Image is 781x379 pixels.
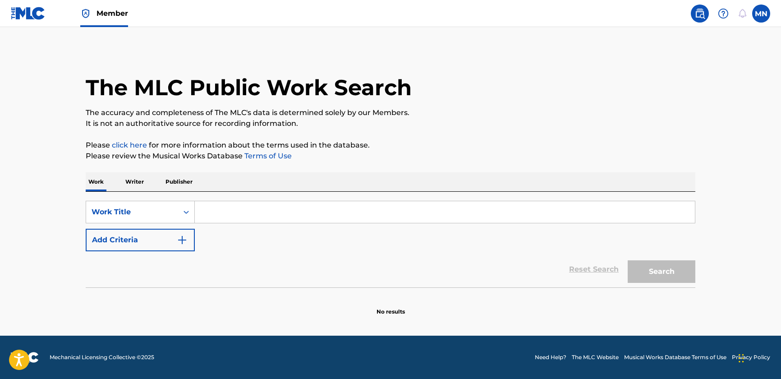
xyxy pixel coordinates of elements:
[86,172,106,191] p: Work
[86,107,695,118] p: The accuracy and completeness of The MLC's data is determined solely by our Members.
[752,5,770,23] div: User Menu
[732,353,770,361] a: Privacy Policy
[11,7,46,20] img: MLC Logo
[691,5,709,23] a: Public Search
[50,353,154,361] span: Mechanical Licensing Collective © 2025
[163,172,195,191] p: Publisher
[123,172,147,191] p: Writer
[377,297,405,316] p: No results
[572,353,619,361] a: The MLC Website
[739,345,744,372] div: Drag
[92,207,173,217] div: Work Title
[243,152,292,160] a: Terms of Use
[86,229,195,251] button: Add Criteria
[86,140,695,151] p: Please for more information about the terms used in the database.
[86,74,412,101] h1: The MLC Public Work Search
[738,9,747,18] div: Notifications
[535,353,566,361] a: Need Help?
[96,8,128,18] span: Member
[80,8,91,19] img: Top Rightsholder
[11,352,39,363] img: logo
[736,336,781,379] iframe: Chat Widget
[177,235,188,245] img: 9d2ae6d4665cec9f34b9.svg
[86,118,695,129] p: It is not an authoritative source for recording information.
[714,5,732,23] div: Help
[86,151,695,162] p: Please review the Musical Works Database
[694,8,705,19] img: search
[86,201,695,287] form: Search Form
[718,8,729,19] img: help
[624,353,726,361] a: Musical Works Database Terms of Use
[112,141,147,149] a: click here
